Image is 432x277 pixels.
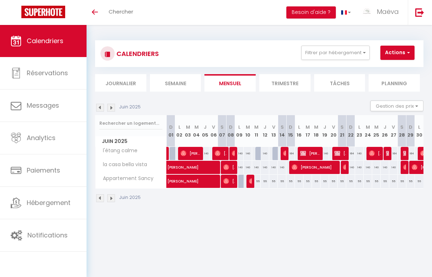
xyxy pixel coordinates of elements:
[204,74,256,92] li: Mensuel
[27,166,60,175] span: Paiements
[389,161,398,174] div: 140
[97,161,149,169] span: la casa bella vista
[346,115,355,147] th: 22
[295,175,303,188] div: 55
[398,175,406,188] div: 55
[372,161,381,174] div: 140
[164,161,172,174] a: [PERSON_NAME]
[204,124,207,130] abbr: J
[303,115,312,147] th: 17
[389,115,398,147] th: 27
[306,124,310,130] abbr: M
[246,124,250,130] abbr: M
[99,117,162,130] input: Rechercher un logement...
[418,124,420,130] abbr: L
[235,115,244,147] th: 09
[261,147,269,160] div: 140
[115,46,159,62] h3: CALENDRIERS
[346,147,355,160] div: 164
[27,231,68,240] span: Notifications
[235,147,244,160] div: 140
[192,115,201,147] th: 04
[314,74,365,92] li: Tâches
[295,115,303,147] th: 16
[278,161,286,174] div: 140
[95,136,166,147] span: Juin 2025
[95,74,146,92] li: Journalier
[364,115,372,147] th: 24
[355,161,364,174] div: 140
[289,124,292,130] abbr: D
[6,3,27,24] button: Ouvrir le widget de chat LiveChat
[227,115,235,147] th: 08
[209,115,218,147] th: 06
[286,115,295,147] th: 15
[164,147,167,160] a: [PERSON_NAME]
[286,147,295,160] div: 164
[261,115,269,147] th: 12
[321,175,329,188] div: 55
[215,147,226,160] span: [PERSON_NAME]
[372,115,381,147] th: 25
[109,8,133,15] span: Chercher
[229,124,233,130] abbr: D
[281,124,284,130] abbr: S
[406,175,415,188] div: 55
[184,115,192,147] th: 03
[27,133,56,142] span: Analytics
[374,124,379,130] abbr: M
[415,8,424,17] img: logout
[194,124,199,130] abbr: M
[369,147,380,160] span: [PERSON_NAME]
[252,115,261,147] th: 11
[377,7,399,16] span: Maëva
[415,115,423,147] th: 30
[364,175,372,188] div: 55
[27,36,63,45] span: Calendriers
[403,147,406,160] span: [PERSON_NAME]
[301,46,370,60] button: Filtrer par hébergement
[389,147,398,160] div: 164
[403,160,406,174] span: [PERSON_NAME]
[164,175,172,188] a: [PERSON_NAME]
[346,175,355,188] div: 55
[398,115,406,147] th: 28
[27,68,68,77] span: Réservations
[364,161,372,174] div: 140
[259,74,311,92] li: Trimestre
[238,124,240,130] abbr: L
[212,124,215,130] abbr: V
[27,198,71,207] span: Hébergement
[201,115,209,147] th: 05
[355,175,364,188] div: 55
[286,175,295,188] div: 55
[292,160,337,174] span: [PERSON_NAME]
[175,115,184,147] th: 02
[338,115,346,147] th: 21
[244,147,252,160] div: 140
[167,157,266,170] span: [PERSON_NAME]
[283,147,286,160] span: Marine Guillamy
[314,124,318,130] abbr: M
[361,6,372,17] img: ...
[201,147,209,160] div: 140
[321,147,329,160] div: 140
[286,6,336,19] button: Besoin d'aide ?
[381,161,389,174] div: 140
[178,124,181,130] abbr: L
[167,115,175,147] th: 01
[249,174,252,188] span: [PERSON_NAME]
[409,124,412,130] abbr: D
[312,175,321,188] div: 55
[386,147,389,160] span: [PERSON_NAME]
[380,46,415,60] button: Actions
[343,160,346,174] span: [PERSON_NAME]
[346,161,355,174] div: 140
[381,175,389,188] div: 55
[97,147,139,155] span: l'étang calme
[400,124,404,130] abbr: S
[298,124,300,130] abbr: L
[369,74,420,92] li: Planning
[269,115,278,147] th: 13
[223,174,235,188] span: [PERSON_NAME]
